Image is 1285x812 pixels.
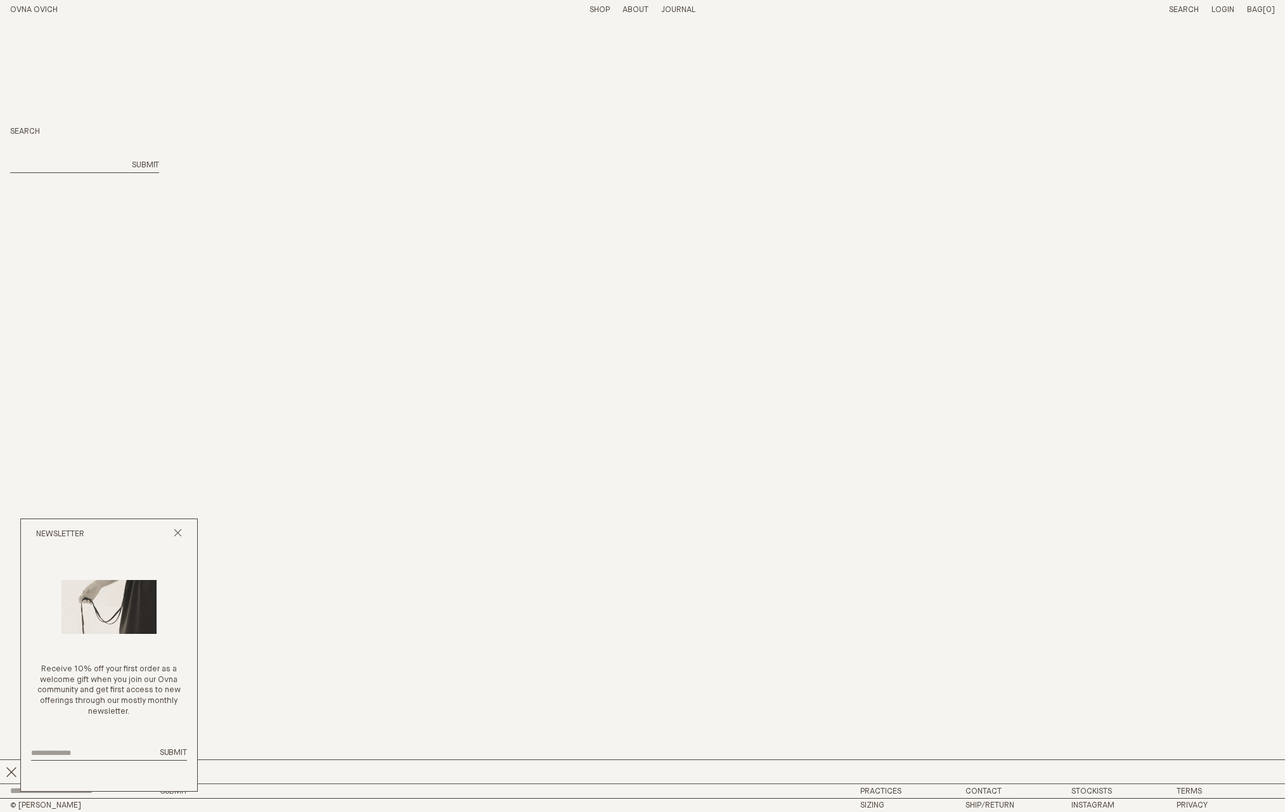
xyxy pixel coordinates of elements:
[10,127,159,138] h2: Search
[160,748,187,759] button: Submit
[860,801,884,809] a: Sizing
[1071,801,1114,809] a: Instagram
[1177,801,1208,809] a: Privacy
[860,787,901,796] a: Practices
[132,160,159,171] button: Search
[160,749,187,757] span: Submit
[590,6,610,14] a: Shop
[965,801,1014,809] a: Ship/Return
[31,664,187,718] p: Receive 10% off your first order as a welcome gift when you join our Ovna community and get first...
[10,801,319,809] h2: © [PERSON_NAME]
[965,787,1002,796] a: Contact
[1169,6,1199,14] a: Search
[174,529,182,541] button: Close popup
[1211,6,1234,14] a: Login
[623,5,649,16] summary: About
[10,6,58,14] a: Home
[1263,6,1275,14] span: [0]
[661,6,695,14] a: Journal
[1177,787,1202,796] a: Terms
[1247,6,1263,14] span: Bag
[36,529,84,540] h2: Newsletter
[1071,787,1112,796] a: Stockists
